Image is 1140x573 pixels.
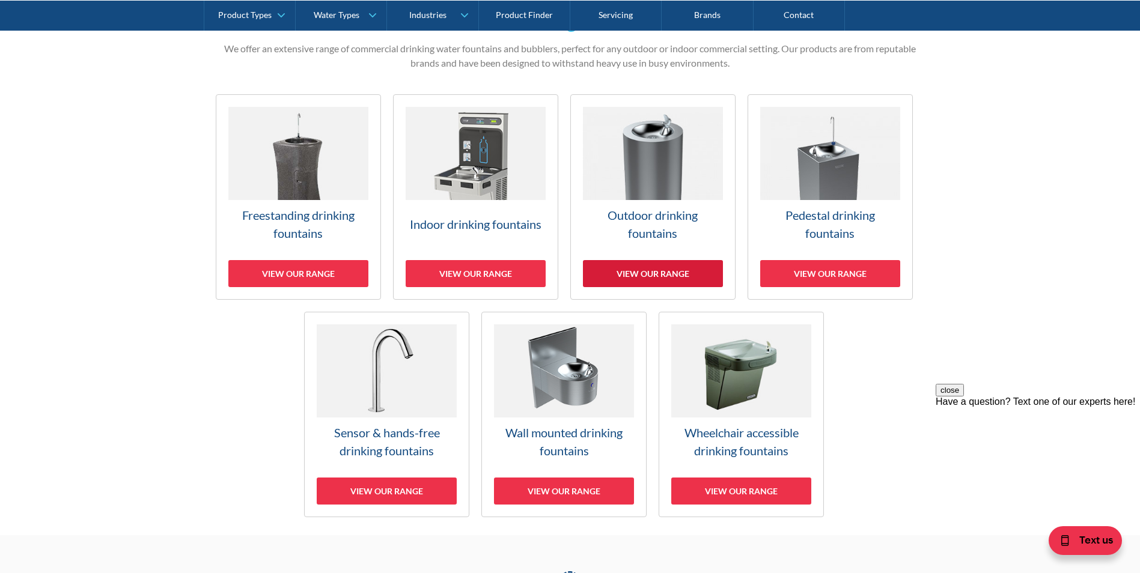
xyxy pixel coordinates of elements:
a: Freestanding drinking fountainsView our range [216,94,381,300]
div: View our range [583,260,723,287]
div: Product Types [218,10,272,20]
a: Indoor drinking fountainsView our range [393,94,558,300]
p: We offer an extensive range of commercial drinking water fountains and bubblers, perfect for any ... [216,41,925,70]
iframe: podium webchat widget prompt [936,384,1140,528]
div: View our range [671,477,811,505]
a: Outdoor drinking fountainsView our range [570,94,736,300]
h3: Wheelchair accessible drinking fountains [671,423,811,459]
iframe: podium webchat widget bubble [1020,513,1140,573]
div: View our range [317,477,457,505]
div: Industries [409,10,447,20]
div: Water Types [314,10,359,20]
a: Wall mounted drinking fountainsView our range [481,312,647,517]
h3: Pedestal drinking fountains [760,206,900,242]
h3: Wall mounted drinking fountains [494,423,634,459]
a: Pedestal drinking fountainsView our range [748,94,913,300]
div: View our range [406,260,546,287]
a: Wheelchair accessible drinking fountainsView our range [659,312,824,517]
h3: Indoor drinking fountains [406,215,546,233]
h3: Outdoor drinking fountains [583,206,723,242]
div: View our range [494,477,634,505]
h3: Freestanding drinking fountains [228,206,368,242]
div: View our range [228,260,368,287]
h3: Sensor & hands-free drinking fountains [317,423,457,459]
a: Sensor & hands-free drinking fountainsView our range [304,312,469,517]
div: View our range [760,260,900,287]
